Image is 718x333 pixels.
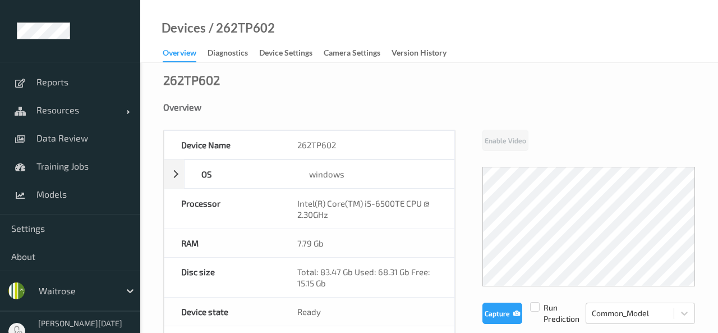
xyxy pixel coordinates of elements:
a: Overview [163,45,208,62]
div: Overview [163,47,196,62]
div: OS [185,160,293,188]
div: 7.79 Gb [280,229,454,257]
div: Disc size [164,258,280,297]
div: Version History [392,47,447,61]
div: Overview [163,102,695,113]
div: Ready [280,298,454,326]
button: Enable Video [482,130,528,151]
span: Run Prediction [522,302,586,325]
div: Device Settings [259,47,312,61]
div: windows [292,160,454,188]
div: Camera Settings [324,47,380,61]
div: Device Name [164,131,280,159]
div: / 262TP602 [206,22,275,34]
div: Total: 83.47 Gb Used: 68.31 Gb Free: 15.15 Gb [280,258,454,297]
a: Device Settings [259,45,324,61]
div: RAM [164,229,280,257]
div: OSwindows [164,159,455,189]
button: Capture [482,303,522,324]
a: Camera Settings [324,45,392,61]
div: Device state [164,298,280,326]
a: Devices [162,22,206,34]
div: Diagnostics [208,47,248,61]
a: Diagnostics [208,45,259,61]
a: Version History [392,45,458,61]
div: 262TP602 [163,74,220,85]
div: Processor [164,189,280,229]
div: Intel(R) Core(TM) i5-6500TE CPU @ 2.30GHz [280,189,454,229]
div: 262TP602 [280,131,454,159]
